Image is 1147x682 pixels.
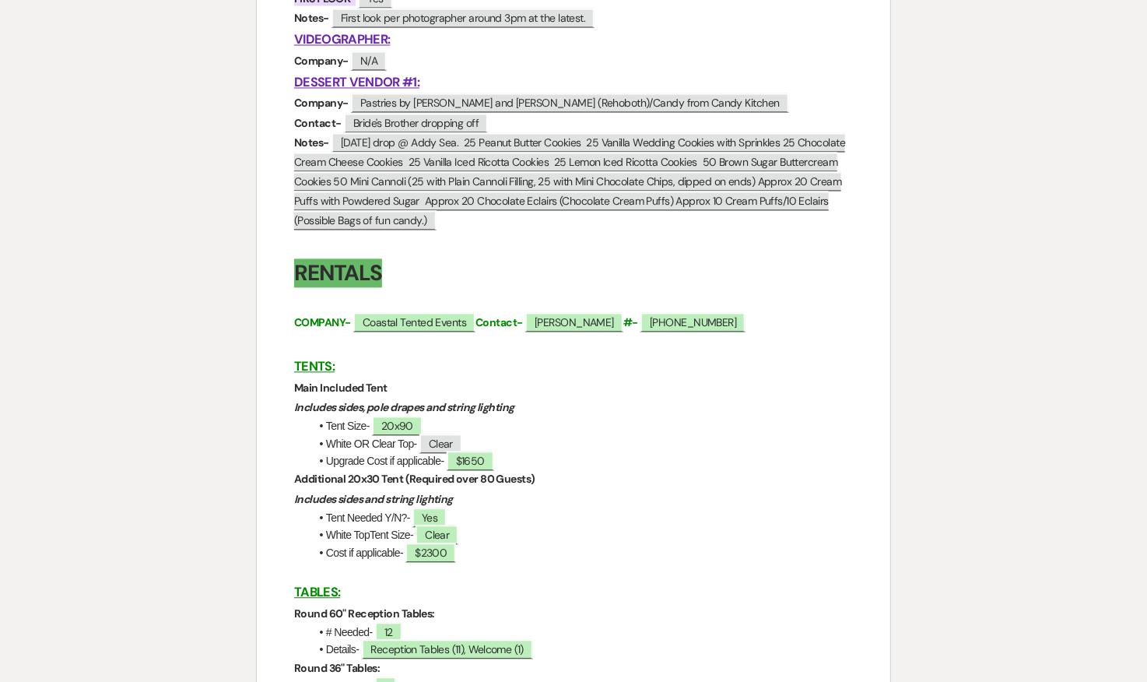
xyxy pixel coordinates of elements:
strong: Notes- [294,135,329,149]
strong: Additional 20x30 Tent (Required over 80 Guests) [294,472,535,486]
span: 20x90 [372,416,423,435]
span: Bride's Brother dropping off [344,113,488,132]
span: First look per photographer around 3pm at the latest. [331,8,595,27]
span: Coastal Tented Events [353,312,475,332]
span: $1650 [447,451,494,470]
li: Cost if applicable- [310,544,853,561]
span: 12 [375,622,402,642]
u: TABLES: [294,584,340,600]
span: N/A [351,51,387,70]
strong: Round 36" Tables: [294,661,380,675]
li: Tent Size- [310,417,853,434]
li: Tent Needed Y/N?- [310,509,853,526]
li: White TopTent Size- [310,526,853,543]
li: White OR Clear Top- [310,435,853,452]
strong: #- [623,315,638,329]
strong: Main Included Tent [294,381,388,395]
u: DESSERT VENDOR #1: [294,74,419,90]
strong: RENTALS [294,258,382,287]
u: VIDEOGRAPHER: [294,31,390,47]
span: Reception Tables (11), Welcome (1) [362,639,533,659]
strong: Company- [294,54,349,68]
u: TENTS: [294,358,335,374]
strong: Company- [294,96,349,110]
li: Upgrade Cost if applicable- [310,452,853,469]
strong: Round 60" Reception Tables: [294,606,435,620]
span: Clear [419,434,462,453]
span: [PERSON_NAME] [525,312,623,332]
span: $2300 [405,543,456,562]
strong: COMPANY- [294,315,351,329]
span: [PHONE_NUMBER] [640,312,745,332]
em: Includes sides and string lighting [294,492,453,506]
span: Yes [412,508,447,527]
span: Clear [416,525,458,544]
span: [DATE] drop @ Addy Sea. 25 Peanut Butter Cookies 25 Vanilla Wedding Cookies with Sprinkles 25 Cho... [294,132,845,230]
strong: Contact- [475,315,523,329]
strong: Contact- [294,116,342,130]
em: Includes sides, pole drapes and string lighting [294,400,514,414]
li: # Needed- [310,624,853,641]
strong: Notes- [294,11,329,25]
li: Details- [310,641,853,658]
span: Pastries by [PERSON_NAME] and [PERSON_NAME] (Rehoboth)/Candy from Candy Kitchen [351,93,789,112]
